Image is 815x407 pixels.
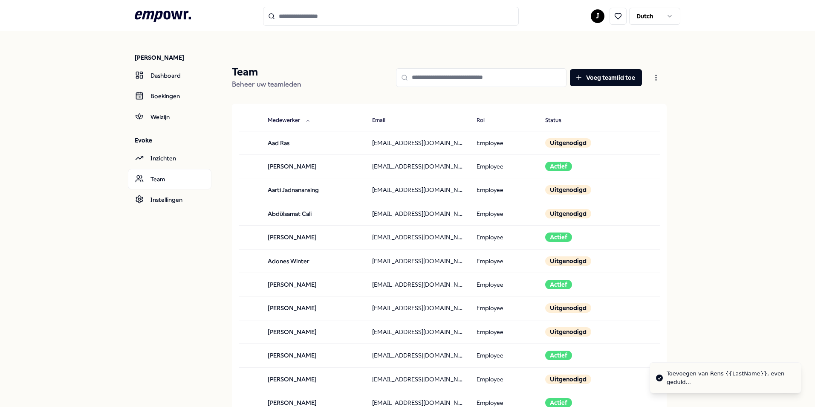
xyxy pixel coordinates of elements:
button: Email [365,112,402,129]
td: [PERSON_NAME] [261,297,365,320]
td: Employee [470,273,539,296]
div: Uitgenodigd [545,209,591,218]
td: [EMAIL_ADDRESS][DOMAIN_NAME] [365,154,470,178]
td: [PERSON_NAME] [261,154,365,178]
td: [EMAIL_ADDRESS][DOMAIN_NAME] [365,297,470,320]
button: J [591,9,604,23]
td: Abdülsamat Cali [261,202,365,225]
td: [EMAIL_ADDRESS][DOMAIN_NAME] [365,344,470,367]
button: Open menu [645,69,667,86]
td: [EMAIL_ADDRESS][DOMAIN_NAME] [365,226,470,249]
td: Aarti Jadnanansing [261,178,365,202]
div: Uitgenodigd [545,327,591,337]
div: Actief [545,351,572,360]
td: [EMAIL_ADDRESS][DOMAIN_NAME] [365,320,470,343]
td: [EMAIL_ADDRESS][DOMAIN_NAME] [365,273,470,296]
td: [EMAIL_ADDRESS][DOMAIN_NAME] [365,131,470,154]
td: Employee [470,297,539,320]
td: Employee [470,202,539,225]
td: [PERSON_NAME] [261,344,365,367]
div: Actief [545,280,572,289]
button: Medewerker [261,112,317,129]
p: Team [232,65,301,79]
td: [PERSON_NAME] [261,273,365,296]
td: [PERSON_NAME] [261,226,365,249]
div: Uitgenodigd [545,256,591,266]
div: Uitgenodigd [545,303,591,313]
td: Employee [470,131,539,154]
td: [EMAIL_ADDRESS][DOMAIN_NAME] [365,178,470,202]
button: Status [538,112,578,129]
div: Uitgenodigd [545,138,591,148]
td: Employee [470,320,539,343]
button: Rol [470,112,502,129]
div: Uitgenodigd [545,185,591,195]
td: [EMAIL_ADDRESS][DOMAIN_NAME] [365,202,470,225]
div: Actief [545,162,572,171]
button: Voeg teamlid toe [570,69,642,86]
a: Inzichten [128,148,211,169]
div: Actief [545,233,572,242]
td: Employee [470,226,539,249]
span: Beheer uw teamleden [232,80,301,88]
a: Welzijn [128,107,211,127]
td: Employee [470,344,539,367]
p: Evoke [135,136,211,145]
a: Boekingen [128,86,211,106]
td: [PERSON_NAME] [261,320,365,343]
a: Dashboard [128,65,211,86]
a: Instellingen [128,189,211,210]
p: [PERSON_NAME] [135,53,211,62]
td: [EMAIL_ADDRESS][DOMAIN_NAME] [365,249,470,273]
td: Employee [470,154,539,178]
input: Search for products, categories or subcategories [263,7,519,26]
td: Employee [470,178,539,202]
div: Toevoegen van Rens {{LastName}}, even geduld... [667,369,794,386]
td: Aad Ras [261,131,365,154]
a: Team [128,169,211,189]
td: Employee [470,249,539,273]
td: Adones Winter [261,249,365,273]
